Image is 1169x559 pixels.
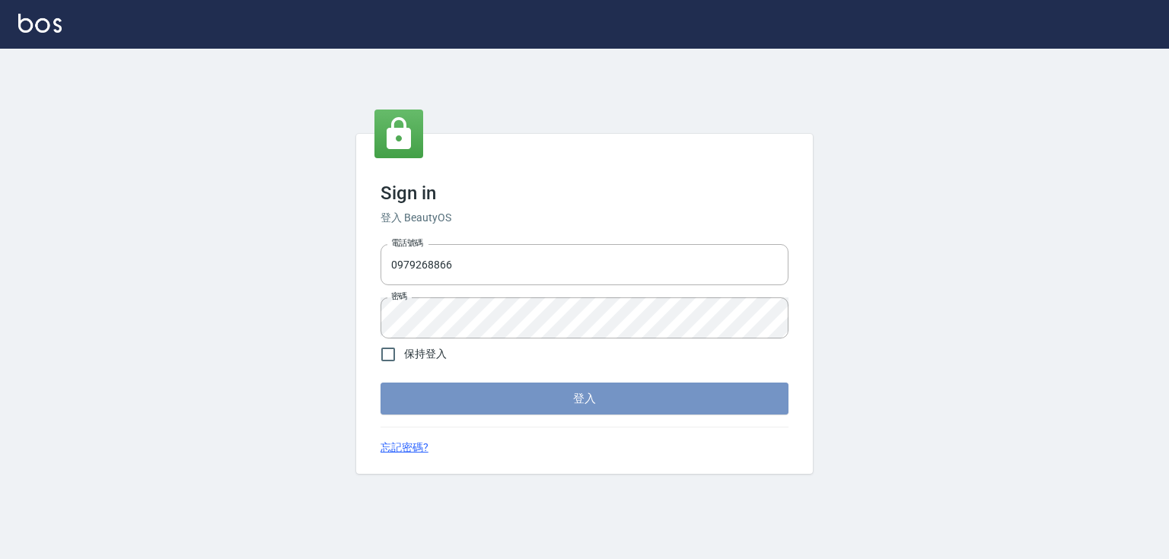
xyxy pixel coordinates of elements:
[381,210,788,226] h6: 登入 BeautyOS
[381,383,788,414] button: 登入
[381,183,788,204] h3: Sign in
[404,346,447,362] span: 保持登入
[381,440,428,456] a: 忘記密碼?
[391,291,407,302] label: 密碼
[18,14,62,33] img: Logo
[391,237,423,249] label: 電話號碼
